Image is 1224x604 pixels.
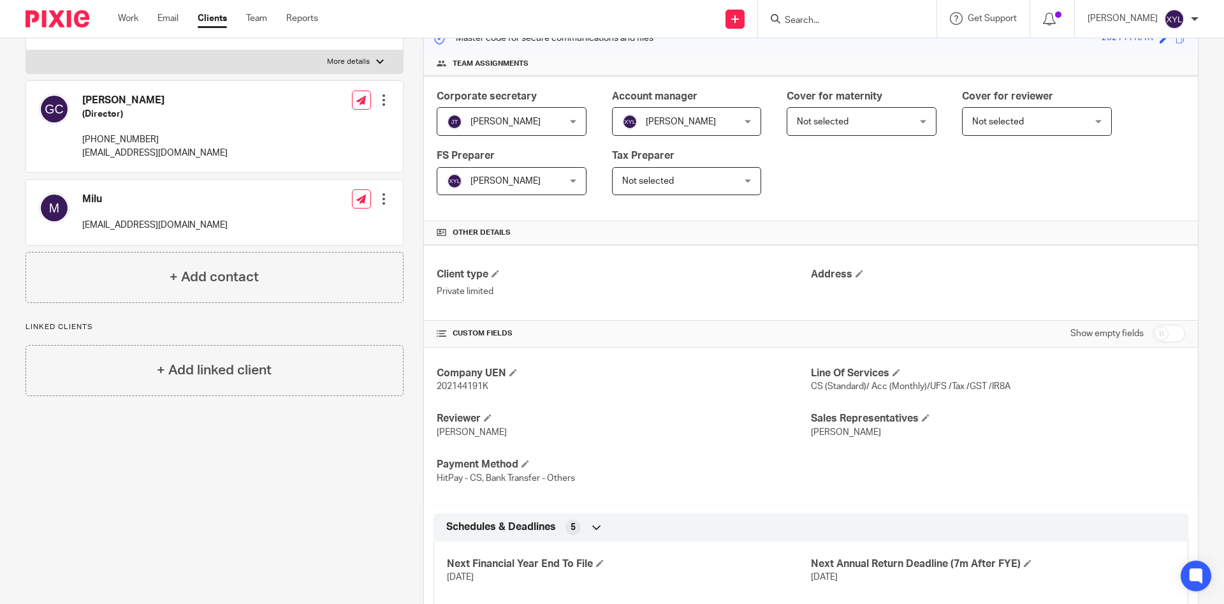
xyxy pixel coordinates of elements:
[82,193,228,206] h4: Milu
[82,108,228,121] h5: (Director)
[811,557,1175,571] h4: Next Annual Return Deadline (7m After FYE)
[286,12,318,25] a: Reports
[1088,12,1158,25] p: [PERSON_NAME]
[118,12,138,25] a: Work
[447,114,462,129] img: svg%3E
[446,520,556,534] span: Schedules & Deadlines
[327,57,370,67] p: More details
[437,91,537,101] span: Corporate secretary
[437,474,575,483] span: HitPay - CS, Bank Transfer - Others
[811,573,838,582] span: [DATE]
[39,94,69,124] img: svg%3E
[646,117,716,126] span: [PERSON_NAME]
[437,412,811,425] h4: Reviewer
[622,177,674,186] span: Not selected
[437,285,811,298] p: Private limited
[25,10,89,27] img: Pixie
[433,32,653,45] p: Master code for secure communications and files
[787,91,882,101] span: Cover for maternity
[437,151,495,161] span: FS Preparer
[811,382,1010,391] span: CS (Standard)/ Acc (Monthly)/UFS /Tax /GST /IR8A
[571,521,576,534] span: 5
[447,173,462,189] img: svg%3E
[157,360,272,380] h4: + Add linked client
[447,573,474,582] span: [DATE]
[1102,31,1153,46] div: 202144191K
[811,268,1185,281] h4: Address
[453,59,528,69] span: Team assignments
[82,219,228,232] p: [EMAIL_ADDRESS][DOMAIN_NAME]
[25,322,404,332] p: Linked clients
[437,382,488,391] span: 202144191K
[1070,327,1144,340] label: Show empty fields
[811,367,1185,380] h4: Line Of Services
[622,114,637,129] img: svg%3E
[1164,9,1184,29] img: svg%3E
[972,117,1024,126] span: Not selected
[170,267,259,287] h4: + Add contact
[797,117,849,126] span: Not selected
[470,177,541,186] span: [PERSON_NAME]
[246,12,267,25] a: Team
[968,14,1017,23] span: Get Support
[82,94,228,107] h4: [PERSON_NAME]
[437,328,811,339] h4: CUSTOM FIELDS
[82,147,228,159] p: [EMAIL_ADDRESS][DOMAIN_NAME]
[157,12,178,25] a: Email
[198,12,227,25] a: Clients
[447,557,811,571] h4: Next Financial Year End To File
[39,193,69,223] img: svg%3E
[612,151,674,161] span: Tax Preparer
[811,412,1185,425] h4: Sales Representatives
[470,117,541,126] span: [PERSON_NAME]
[437,428,507,437] span: [PERSON_NAME]
[811,428,881,437] span: [PERSON_NAME]
[612,91,697,101] span: Account manager
[437,268,811,281] h4: Client type
[783,15,898,27] input: Search
[437,458,811,471] h4: Payment Method
[453,228,511,238] span: Other details
[962,91,1053,101] span: Cover for reviewer
[437,367,811,380] h4: Company UEN
[82,133,228,146] p: [PHONE_NUMBER]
